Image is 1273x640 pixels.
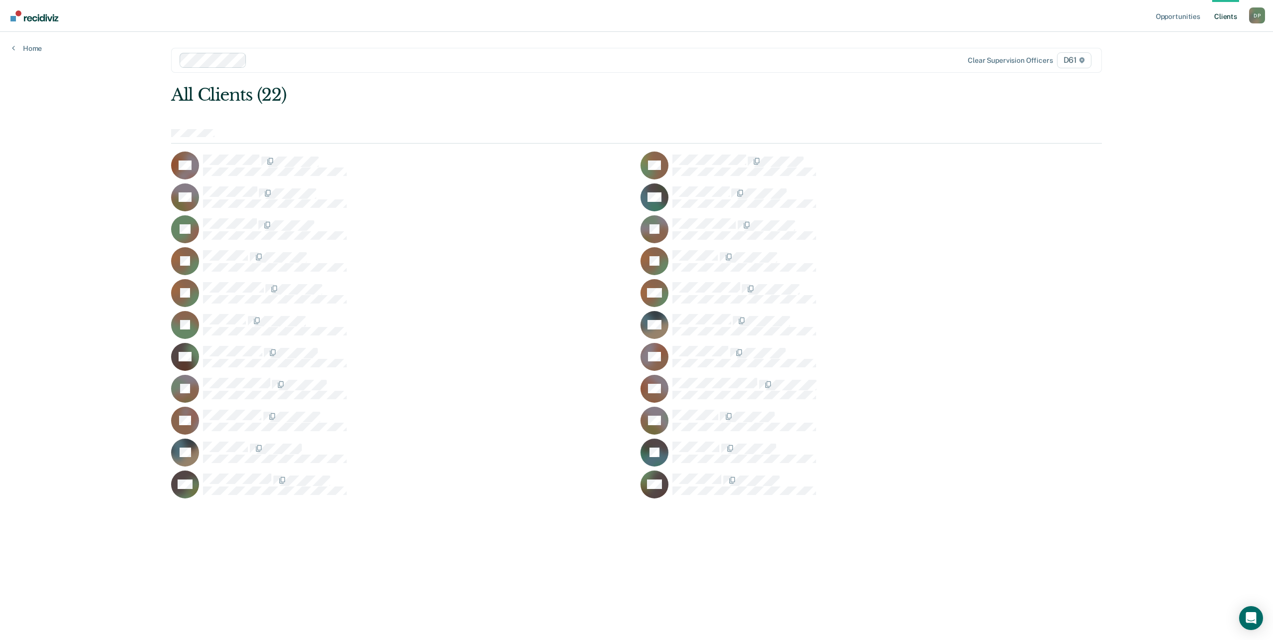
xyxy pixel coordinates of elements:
[171,85,916,105] div: All Clients (22)
[1057,52,1091,68] span: D61
[968,56,1053,65] div: Clear supervision officers
[10,10,58,21] img: Recidiviz
[1249,7,1265,23] div: D P
[1249,7,1265,23] button: Profile dropdown button
[1239,606,1263,630] div: Open Intercom Messenger
[12,44,42,53] a: Home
